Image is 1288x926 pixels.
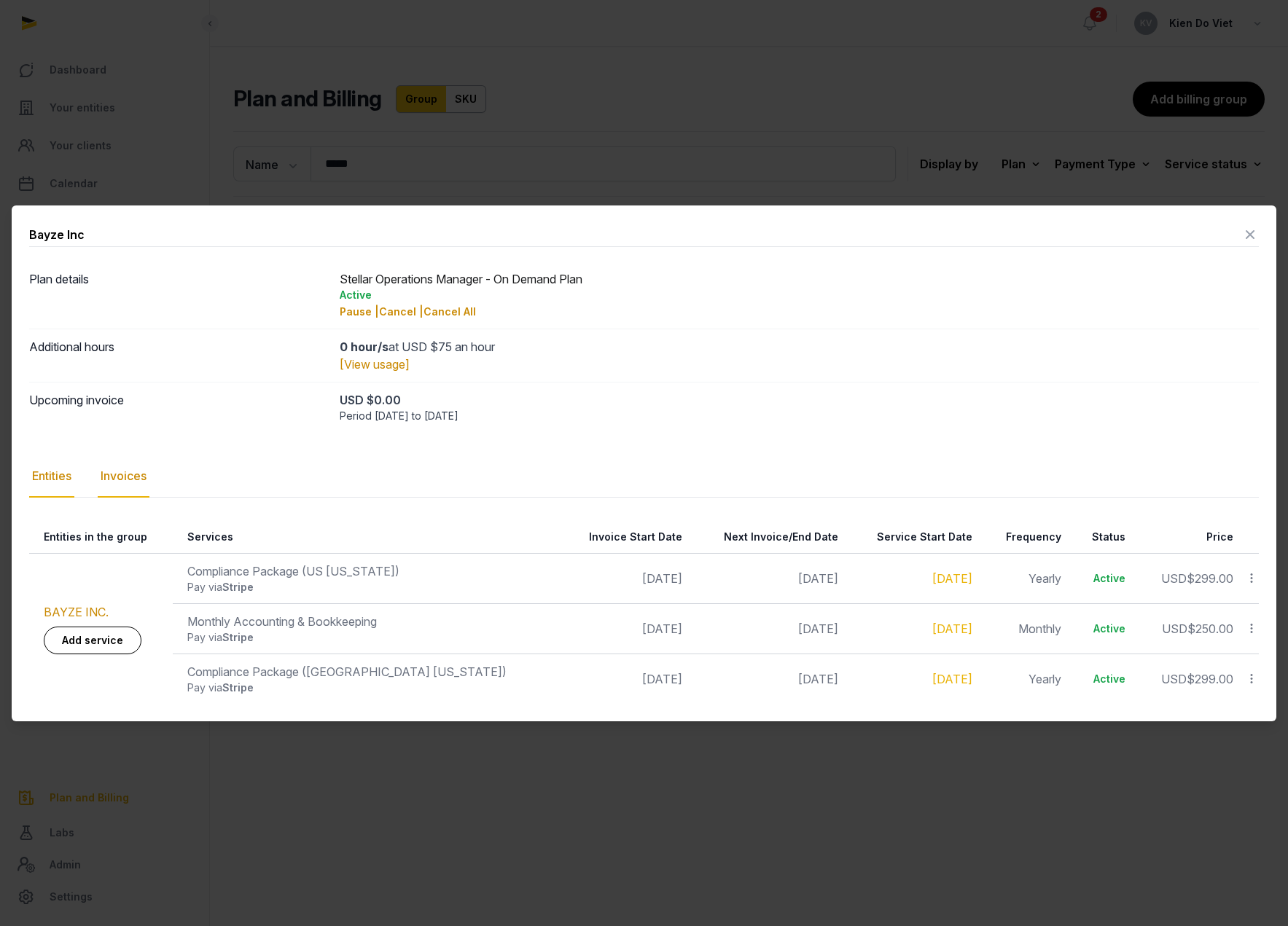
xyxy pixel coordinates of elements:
span: Cancel | [379,305,424,318]
div: Active [1085,672,1125,686]
div: Pay via [187,680,551,695]
th: Price [1134,521,1242,554]
strong: 0 hour/s [340,340,389,354]
a: [DATE] [932,672,972,686]
div: Compliance Package ([GEOGRAPHIC_DATA] [US_STATE]) [187,663,551,680]
div: USD $0.00 [340,391,1259,409]
th: Frequency [981,521,1070,554]
div: Active [1085,571,1125,586]
dt: Upcoming invoice [29,391,328,423]
span: Pause | [340,305,379,318]
dt: Plan details [29,270,328,320]
th: Service Start Date [847,521,981,554]
th: Entities in the group [29,521,173,554]
td: [DATE] [560,654,692,704]
th: Services [173,521,560,554]
div: Bayze Inc [29,226,85,243]
div: Stellar Operations Manager - On Demand Plan [340,270,1259,320]
td: [DATE] [560,553,692,603]
span: [DATE] [798,672,838,686]
a: [View usage] [340,357,410,372]
div: Compliance Package (US [US_STATE]) [187,562,551,580]
div: Active [340,288,1259,302]
div: Period [DATE] to [DATE] [340,409,1259,423]
span: $250.00 [1187,621,1233,636]
span: Stripe [222,681,254,694]
div: Invoices [98,455,149,498]
span: USD [1161,571,1187,586]
th: Next Invoice/End Date [691,521,847,554]
span: [DATE] [798,621,838,636]
td: Yearly [981,654,1070,704]
div: Active [1085,621,1125,636]
a: BAYZE INC. [44,605,109,619]
a: [DATE] [932,621,972,636]
span: $299.00 [1187,571,1233,586]
span: $299.00 [1187,672,1233,686]
td: Yearly [981,553,1070,603]
a: Add service [44,627,141,654]
span: USD [1162,621,1187,636]
span: Stripe [222,581,254,593]
nav: Tabs [29,455,1259,498]
div: at USD $75 an hour [340,338,1259,356]
span: Cancel All [424,305,476,318]
th: Status [1070,521,1134,554]
th: Invoice Start Date [560,521,692,554]
div: Pay via [187,630,551,645]
td: Monthly [981,603,1070,654]
dt: Additional hours [29,338,328,373]
a: [DATE] [932,571,972,586]
span: USD [1161,672,1187,686]
div: Monthly Accounting & Bookkeeping [187,613,551,630]
td: [DATE] [560,603,692,654]
span: Stripe [222,631,254,643]
span: [DATE] [798,571,838,586]
div: Entities [29,455,74,498]
div: Pay via [187,580,551,595]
